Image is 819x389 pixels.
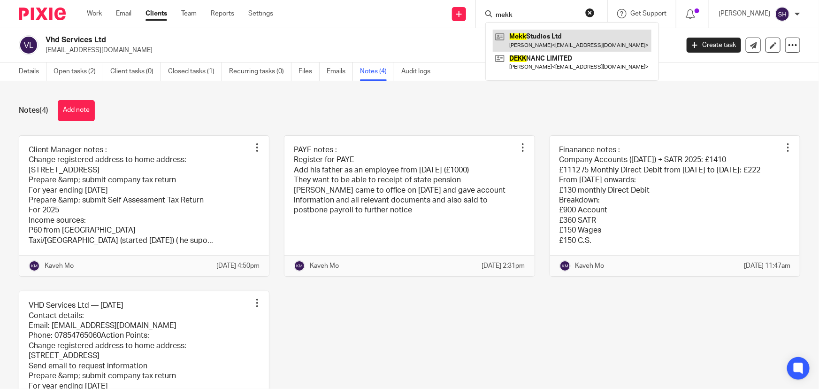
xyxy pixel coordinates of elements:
[181,9,197,18] a: Team
[87,9,102,18] a: Work
[46,46,673,55] p: [EMAIL_ADDRESS][DOMAIN_NAME]
[360,62,394,81] a: Notes (4)
[116,9,131,18] a: Email
[229,62,291,81] a: Recurring tasks (0)
[744,261,790,271] p: [DATE] 11:47am
[575,261,605,271] p: Kaveh Mo
[248,9,273,18] a: Settings
[310,261,339,271] p: Kaveh Mo
[39,107,48,114] span: (4)
[401,62,437,81] a: Audit logs
[299,62,320,81] a: Files
[495,11,579,20] input: Search
[719,9,770,18] p: [PERSON_NAME]
[687,38,741,53] a: Create task
[482,261,525,271] p: [DATE] 2:31pm
[29,260,40,272] img: svg%3E
[145,9,167,18] a: Clients
[216,261,260,271] p: [DATE] 4:50pm
[19,8,66,20] img: Pixie
[168,62,222,81] a: Closed tasks (1)
[775,7,790,22] img: svg%3E
[630,10,666,17] span: Get Support
[19,62,46,81] a: Details
[585,8,595,17] button: Clear
[54,62,103,81] a: Open tasks (2)
[211,9,234,18] a: Reports
[58,100,95,121] button: Add note
[19,35,38,55] img: svg%3E
[46,35,547,45] h2: Vhd Services Ltd
[110,62,161,81] a: Client tasks (0)
[327,62,353,81] a: Emails
[19,106,48,116] h1: Notes
[45,261,74,271] p: Kaveh Mo
[559,260,571,272] img: svg%3E
[294,260,305,272] img: svg%3E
